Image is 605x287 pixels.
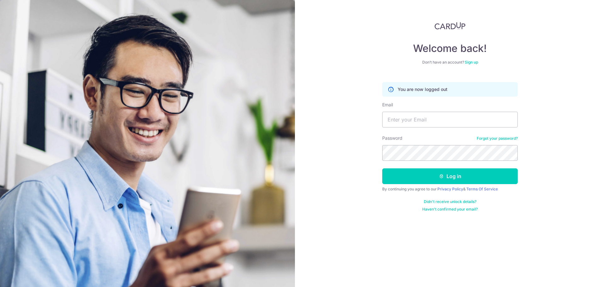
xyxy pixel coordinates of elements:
input: Enter your Email [382,112,518,127]
a: Sign up [465,60,478,65]
a: Didn't receive unlock details? [424,199,476,204]
div: Don’t have an account? [382,60,518,65]
a: Terms Of Service [466,187,498,191]
img: CardUp Logo [435,22,465,30]
p: You are now logged out [398,86,447,93]
label: Password [382,135,402,141]
div: By continuing you agree to our & [382,187,518,192]
button: Log in [382,168,518,184]
h4: Welcome back! [382,42,518,55]
a: Haven't confirmed your email? [422,207,478,212]
a: Forgot your password? [477,136,518,141]
a: Privacy Policy [437,187,463,191]
label: Email [382,102,393,108]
